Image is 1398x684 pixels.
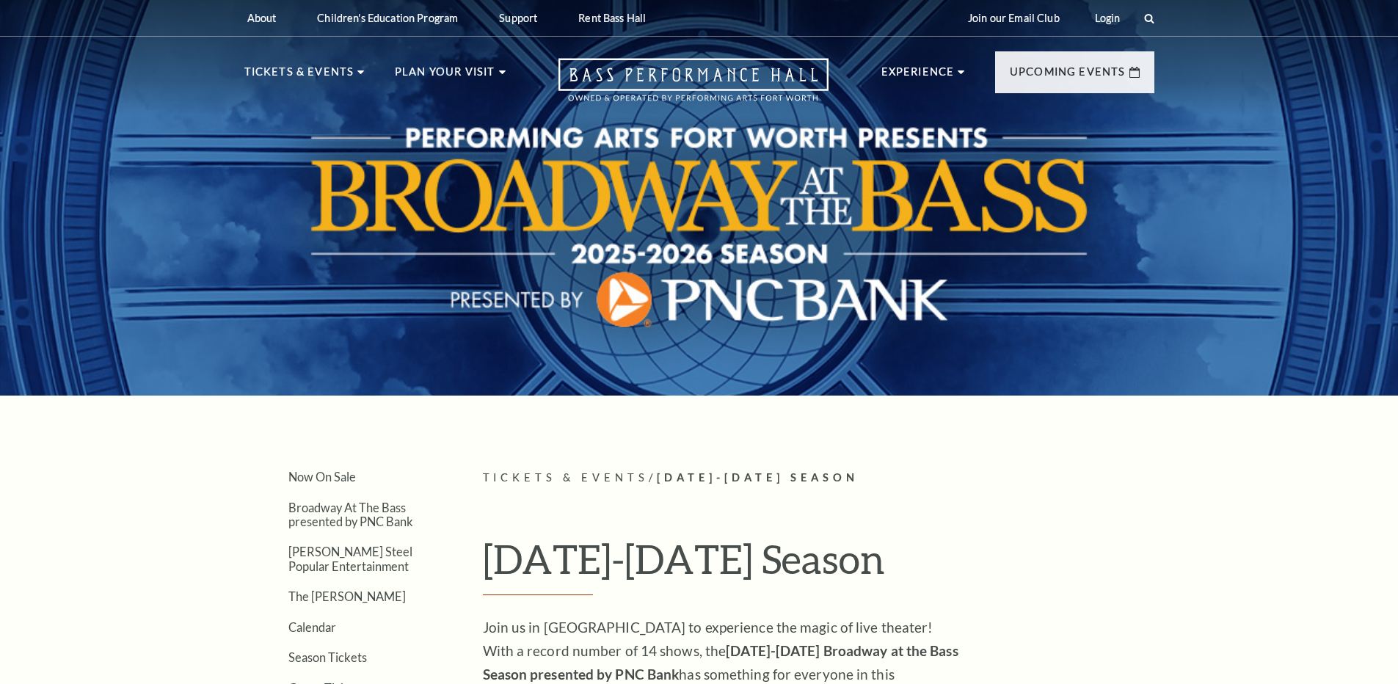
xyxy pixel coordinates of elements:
p: Upcoming Events [1010,63,1126,90]
p: Plan Your Visit [395,63,495,90]
p: Tickets & Events [244,63,354,90]
strong: [DATE]-[DATE] Broadway at the Bass Season presented by PNC Bank [483,642,958,683]
a: Now On Sale [288,470,356,484]
a: Calendar [288,620,336,634]
span: Tickets & Events [483,471,649,484]
p: Children's Education Program [317,12,458,24]
p: Rent Bass Hall [578,12,646,24]
p: Experience [881,63,955,90]
span: [DATE]-[DATE] Season [657,471,859,484]
a: Broadway At The Bass presented by PNC Bank [288,501,413,528]
a: [PERSON_NAME] Steel Popular Entertainment [288,545,412,572]
a: Season Tickets [288,650,367,664]
h1: [DATE]-[DATE] Season [483,535,1154,595]
p: Support [499,12,537,24]
p: / [483,469,1154,487]
p: About [247,12,277,24]
a: The [PERSON_NAME] [288,589,406,603]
